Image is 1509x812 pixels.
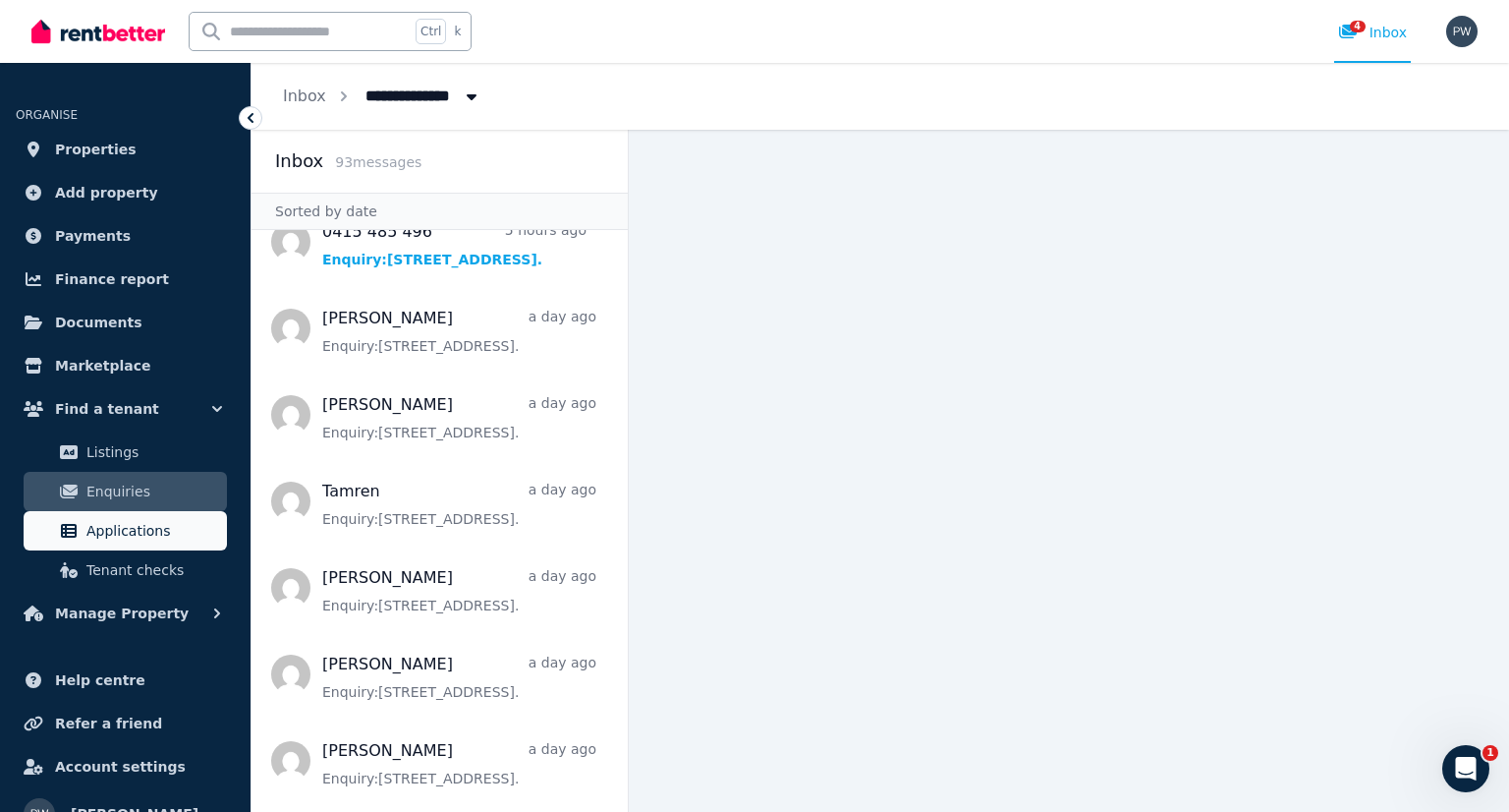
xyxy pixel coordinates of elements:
span: Documents [55,311,142,334]
a: Finance report [16,260,235,299]
a: Applications [24,511,227,551]
span: Manage Property [55,602,189,625]
iframe: Intercom live chat [1442,745,1489,792]
a: Properties [16,130,235,169]
a: Enquiries [24,472,227,511]
a: [PERSON_NAME]a day agoEnquiry:[STREET_ADDRESS]. [322,566,596,615]
a: Listings [24,433,227,472]
a: Tamrena day agoEnquiry:[STREET_ADDRESS]. [322,480,596,529]
a: Inbox [283,87,326,105]
a: Help centre [16,661,235,700]
span: ORGANISE [16,108,78,122]
span: Marketplace [55,354,150,377]
span: Add property [55,181,158,204]
div: Sorted by date [251,193,628,230]
a: Add property [16,173,235,212]
span: Applications [86,519,219,543]
span: Find a tenant [55,397,159,421]
button: Manage Property [16,594,235,633]
a: Tenant checks [24,551,227,590]
span: Payments [55,224,131,248]
span: Listings [86,440,219,464]
a: [PERSON_NAME]a day agoEnquiry:[STREET_ADDRESS]. [322,653,596,702]
a: Account settings [16,747,235,786]
span: Account settings [55,755,186,779]
a: [PERSON_NAME]a day agoEnquiry:[STREET_ADDRESS]. [322,307,596,356]
span: k [454,24,461,39]
span: Ctrl [416,19,446,44]
img: Paul Williams [1446,16,1478,47]
a: Refer a friend [16,704,235,743]
span: 93 message s [335,154,421,170]
span: Enquiries [86,480,219,503]
span: Help centre [55,668,145,692]
nav: Breadcrumb [251,63,513,130]
h2: Inbox [275,147,323,175]
a: [PERSON_NAME]a day agoEnquiry:[STREET_ADDRESS]. [322,393,596,442]
a: [PERSON_NAME]a day agoEnquiry:[STREET_ADDRESS]. [322,739,596,788]
a: Marketplace [16,346,235,385]
div: Inbox [1338,23,1407,42]
span: Tenant checks [86,558,219,582]
a: 0415 485 4965 hours agoEnquiry:[STREET_ADDRESS]. [322,220,587,269]
span: Refer a friend [55,712,162,735]
a: Payments [16,216,235,256]
span: 4 [1350,21,1366,32]
img: RentBetter [31,17,165,46]
span: Properties [55,138,137,161]
span: Finance report [55,267,169,291]
button: Find a tenant [16,389,235,429]
nav: Message list [251,230,628,812]
span: 1 [1482,745,1498,761]
a: Documents [16,303,235,342]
